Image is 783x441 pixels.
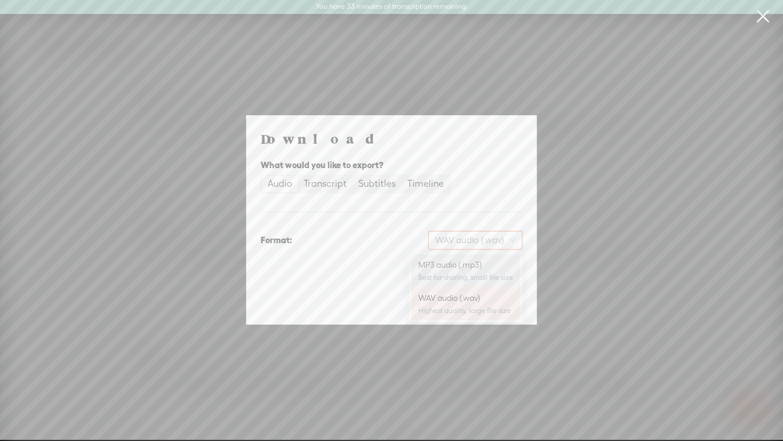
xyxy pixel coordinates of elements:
h4: Download [261,130,522,147]
div: Best for sharing, small file size [418,273,513,282]
div: MP3 audio (.mp3) [418,259,513,271]
div: WAV audio (.wav) [418,292,513,304]
div: Audio [268,176,292,192]
div: segmented control [261,175,451,193]
div: Subtitles [358,176,396,192]
div: What would you like to export? [261,158,522,172]
span: WAV audio (.wav) [435,232,515,249]
div: Highest quality, large file size [418,306,513,315]
div: Transcript [304,176,347,192]
div: Timeline [407,176,444,192]
div: Format: [261,233,292,247]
